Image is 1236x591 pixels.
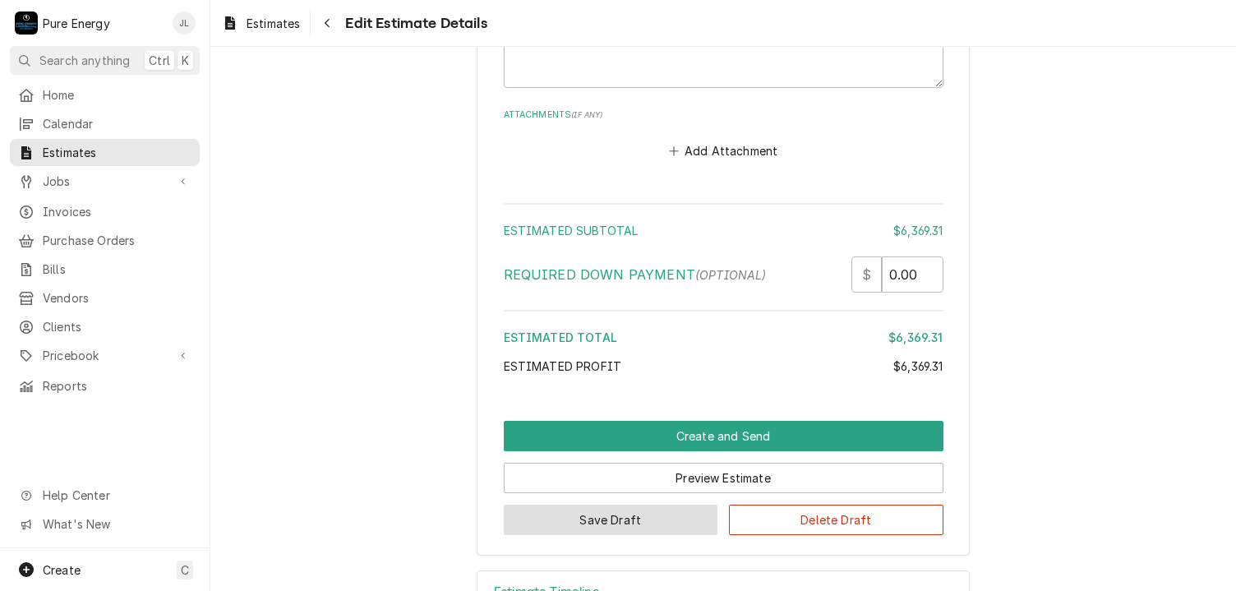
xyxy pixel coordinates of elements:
[173,12,196,35] div: James Linnenkamp's Avatar
[504,451,943,493] div: Button Group Row
[10,284,200,312] a: Vendors
[504,265,767,284] label: Required Down Payment
[43,173,167,190] span: Jobs
[504,256,943,293] div: Required Down Payment
[666,140,781,163] button: Add Attachment
[43,515,190,533] span: What's New
[571,110,602,119] span: ( if any )
[173,12,196,35] div: JL
[15,12,38,35] div: Pure Energy's Avatar
[43,86,191,104] span: Home
[43,563,81,577] span: Create
[10,110,200,137] a: Calendar
[504,197,943,386] div: Amount Summary
[10,81,200,109] a: Home
[504,493,943,535] div: Button Group Row
[10,198,200,225] a: Invoices
[504,505,718,535] button: Save Draft
[504,421,943,451] button: Create and Send
[10,313,200,340] a: Clients
[504,359,622,373] span: Estimated Profit
[43,15,110,32] div: Pure Energy
[10,482,200,509] a: Go to Help Center
[851,256,882,293] div: $
[504,329,943,346] div: Estimated Total
[43,318,191,335] span: Clients
[43,232,191,249] span: Purchase Orders
[504,109,943,163] div: Attachments
[504,222,943,239] div: Estimated Subtotal
[215,10,307,37] a: Estimates
[504,224,639,238] span: Estimated Subtotal
[10,256,200,283] a: Bills
[182,52,189,69] span: K
[15,12,38,35] div: P
[43,115,191,132] span: Calendar
[43,347,167,364] span: Pricebook
[893,222,943,239] div: $6,369.31
[149,52,170,69] span: Ctrl
[43,377,191,395] span: Reports
[10,139,200,166] a: Estimates
[10,168,200,195] a: Go to Jobs
[43,289,191,307] span: Vendors
[888,329,943,346] div: $6,369.31
[43,144,191,161] span: Estimates
[181,561,189,579] span: C
[247,15,300,32] span: Estimates
[504,330,617,344] span: Estimated Total
[10,46,200,75] button: Search anythingCtrlK
[504,109,943,122] label: Attachments
[893,359,943,373] span: $6,369.31
[504,421,943,451] div: Button Group Row
[695,268,767,282] span: (optional)
[729,505,943,535] button: Delete Draft
[10,342,200,369] a: Go to Pricebook
[504,463,943,493] button: Preview Estimate
[10,227,200,254] a: Purchase Orders
[340,12,487,35] span: Edit Estimate Details
[504,358,943,375] div: Estimated Profit
[43,261,191,278] span: Bills
[43,203,191,220] span: Invoices
[39,52,130,69] span: Search anything
[10,372,200,399] a: Reports
[10,510,200,538] a: Go to What's New
[43,487,190,504] span: Help Center
[504,421,943,535] div: Button Group
[314,10,340,36] button: Navigate back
